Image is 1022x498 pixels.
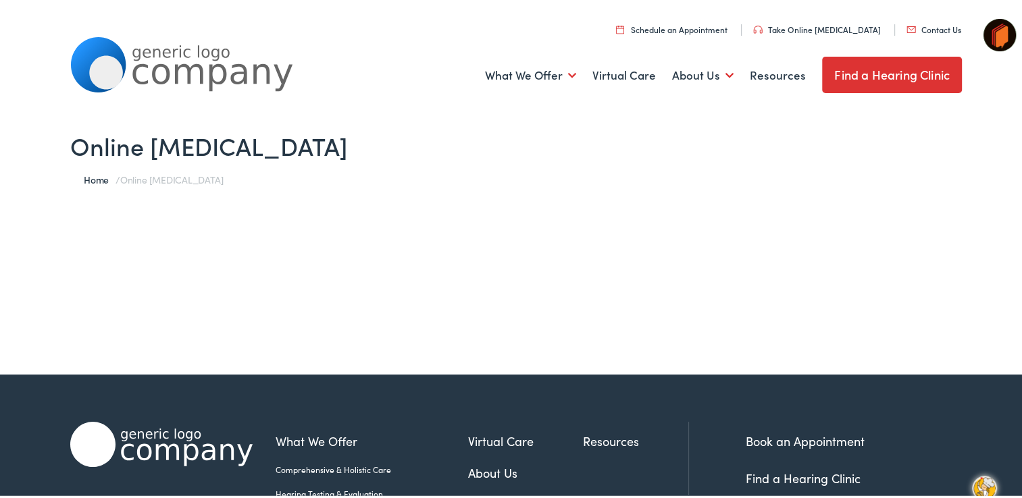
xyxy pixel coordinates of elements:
[746,430,865,447] a: Book an Appointment
[468,429,583,447] a: Virtual Care
[746,467,861,484] a: Find a Hearing Clinic
[822,54,962,90] a: Find a Hearing Clinic
[906,21,961,32] a: Contact Us
[583,429,688,447] a: Resources
[84,170,223,184] span: /
[84,170,116,184] a: Home
[468,461,583,479] a: About Us
[753,21,881,32] a: Take Online [MEDICAL_DATA]
[70,419,253,464] img: Alpaca Audiology
[616,21,727,32] a: Schedule an Appointment
[753,23,763,31] img: utility icon
[906,24,916,30] img: utility icon
[592,48,656,98] a: Virtual Care
[120,170,223,184] span: Online [MEDICAL_DATA]
[70,128,962,157] h1: Online [MEDICAL_DATA]
[276,461,468,473] a: Comprehensive & Holistic Care
[672,48,734,98] a: About Us
[276,485,468,497] a: Hearing Testing & Evaluation
[485,48,576,98] a: What We Offer
[750,48,806,98] a: Resources
[616,22,624,31] img: utility icon
[276,429,468,447] a: What We Offer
